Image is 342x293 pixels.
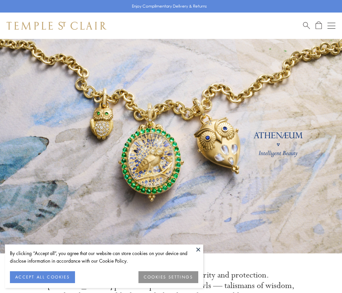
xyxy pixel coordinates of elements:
[327,22,335,30] button: Open navigation
[7,22,106,30] img: Temple St. Clair
[10,249,198,265] div: By clicking “Accept all”, you agree that our website can store cookies on your device and disclos...
[303,21,310,30] a: Search
[10,271,75,283] button: ACCEPT ALL COOKIES
[132,3,207,10] p: Enjoy Complimentary Delivery & Returns
[138,271,198,283] button: COOKIES SETTINGS
[316,21,322,30] a: Open Shopping Bag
